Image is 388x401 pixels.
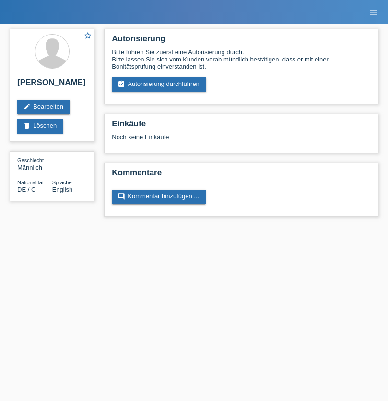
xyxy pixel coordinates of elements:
[17,180,44,185] span: Nationalität
[112,49,371,70] div: Bitte führen Sie zuerst eine Autorisierung durch. Bitte lassen Sie sich vom Kunden vorab mündlich...
[364,9,383,15] a: menu
[112,168,371,182] h2: Kommentare
[17,158,44,163] span: Geschlecht
[17,157,52,171] div: Männlich
[112,190,206,204] a: commentKommentar hinzufügen ...
[23,122,31,130] i: delete
[118,193,125,200] i: comment
[83,31,92,41] a: star_border
[52,186,73,193] span: English
[17,119,63,134] a: deleteLöschen
[23,103,31,110] i: edit
[112,134,371,148] div: Noch keine Einkäufe
[17,78,87,92] h2: [PERSON_NAME]
[369,8,378,17] i: menu
[17,100,70,114] a: editBearbeiten
[17,186,35,193] span: Deutschland / C / 01.07.2012
[83,31,92,40] i: star_border
[118,80,125,88] i: assignment_turned_in
[112,77,206,92] a: assignment_turned_inAutorisierung durchführen
[112,119,371,134] h2: Einkäufe
[52,180,72,185] span: Sprache
[112,34,371,49] h2: Autorisierung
